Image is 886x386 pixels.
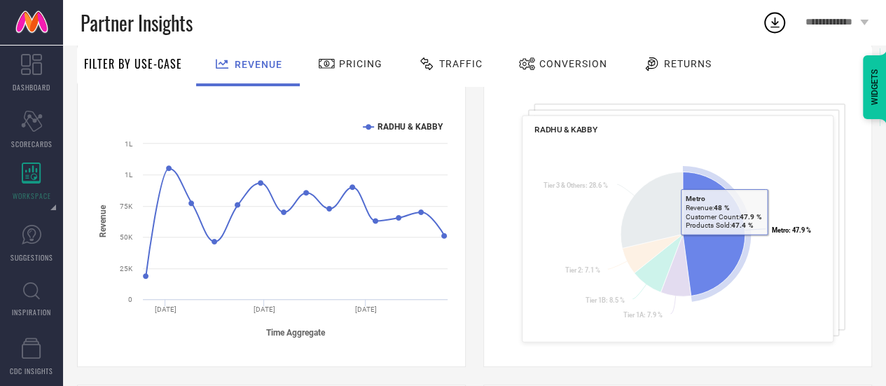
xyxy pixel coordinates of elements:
[128,296,132,303] text: 0
[98,205,108,237] tspan: Revenue
[125,171,133,179] text: 1L
[544,181,608,189] text: : 28.6 %
[120,233,133,241] text: 50K
[539,58,607,69] span: Conversion
[266,328,326,338] tspan: Time Aggregate
[10,366,53,376] span: CDC INSIGHTS
[81,8,193,37] span: Partner Insights
[120,265,133,273] text: 25K
[125,140,133,148] text: 1L
[534,125,597,135] span: RADHU & KABBY
[544,181,586,189] tspan: Tier 3 & Others
[13,191,51,201] span: WORKSPACE
[664,58,712,69] span: Returns
[84,55,182,72] span: Filter By Use-Case
[771,226,788,234] tspan: Metro
[623,311,644,319] tspan: Tier 1A
[13,82,50,92] span: DASHBOARD
[12,307,51,317] span: INSPIRATION
[11,252,53,263] span: SUGGESTIONS
[439,58,483,69] span: Traffic
[253,305,275,313] text: [DATE]
[235,59,282,70] span: Revenue
[623,311,663,319] text: : 7.9 %
[565,266,581,274] tspan: Tier 2
[120,202,133,210] text: 75K
[11,139,53,149] span: SCORECARDS
[771,226,810,234] text: : 47.9 %
[586,296,606,303] tspan: Tier 1B
[355,305,377,313] text: [DATE]
[339,58,382,69] span: Pricing
[565,266,600,274] text: : 7.1 %
[155,305,176,313] text: [DATE]
[378,122,443,132] text: RADHU & KABBY
[762,10,787,35] div: Open download list
[586,296,625,303] text: : 8.5 %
